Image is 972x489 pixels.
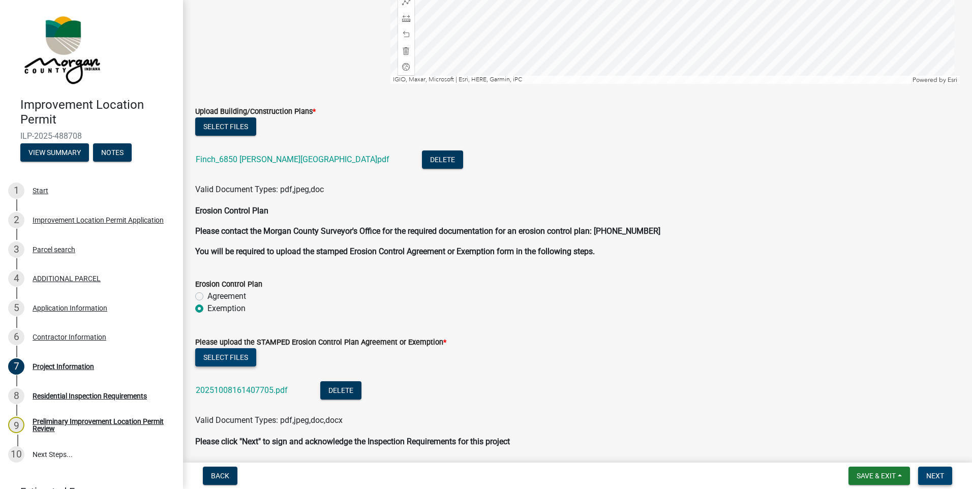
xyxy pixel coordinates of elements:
[422,156,463,165] wm-modal-confirm: Delete Document
[207,290,246,302] label: Agreement
[195,247,595,256] strong: You will be required to upload the stamped Erosion Control Agreement or Exemption form in the fol...
[8,417,24,433] div: 9
[320,381,361,400] button: Delete
[20,11,102,87] img: Morgan County, Indiana
[8,241,24,258] div: 3
[20,143,89,162] button: View Summary
[390,76,910,84] div: IGIO, Maxar, Microsoft | Esri, HERE, Garmin, iPC
[195,206,268,216] strong: Erosion Control Plan
[33,392,147,400] div: Residential Inspection Requirements
[195,339,446,346] label: Please upload the STAMPED Erosion Control Plan Agreement or Exemption
[8,270,24,287] div: 4
[8,212,24,228] div: 2
[195,108,316,115] label: Upload Building/Construction Plans
[848,467,910,485] button: Save & Exit
[195,415,343,425] span: Valid Document Types: pdf,jpeg,doc,docx
[8,182,24,199] div: 1
[33,418,167,432] div: Preliminary Improvement Location Permit Review
[8,358,24,375] div: 7
[195,117,256,136] button: Select files
[33,333,106,341] div: Contractor Information
[20,98,175,127] h4: Improvement Location Permit
[33,187,48,194] div: Start
[195,348,256,366] button: Select files
[20,131,163,141] span: ILP-2025-488708
[8,300,24,316] div: 5
[8,388,24,404] div: 8
[320,386,361,396] wm-modal-confirm: Delete Document
[926,472,944,480] span: Next
[195,226,660,236] strong: Please contact the Morgan County Surveyor's Office for the required documentation for an erosion ...
[8,329,24,345] div: 6
[20,149,89,157] wm-modal-confirm: Summary
[8,446,24,463] div: 10
[33,363,94,370] div: Project Information
[195,281,262,288] label: Erosion Control Plan
[33,246,75,253] div: Parcel search
[207,302,246,315] label: Exemption
[196,155,389,164] a: Finch_6850 [PERSON_NAME][GEOGRAPHIC_DATA]pdf
[857,472,896,480] span: Save & Exit
[918,467,952,485] button: Next
[33,217,164,224] div: Improvement Location Permit Application
[33,275,101,282] div: ADDITIONAL PARCEL
[910,76,960,84] div: Powered by
[195,437,510,446] strong: Please click "Next" to sign and acknowledge the Inspection Requirements for this project
[948,76,957,83] a: Esri
[33,304,107,312] div: Application Information
[211,472,229,480] span: Back
[93,149,132,157] wm-modal-confirm: Notes
[196,385,288,395] a: 20251008161407705.pdf
[422,150,463,169] button: Delete
[93,143,132,162] button: Notes
[203,467,237,485] button: Back
[195,185,324,194] span: Valid Document Types: pdf,jpeg,doc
